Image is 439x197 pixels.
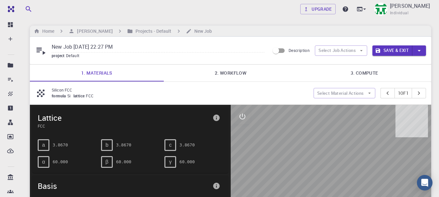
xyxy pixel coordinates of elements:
[67,93,73,98] span: Si
[381,88,426,98] div: pager
[5,6,14,12] img: logo
[390,2,430,10] p: [PERSON_NAME]
[116,139,131,151] pre: 3.8670
[52,87,308,93] p: Silicon FCC
[73,93,86,98] span: lattice
[42,159,45,165] span: α
[40,28,54,35] h6: Home
[32,28,213,35] nav: breadcrumb
[372,45,412,56] button: Save & Exit
[374,3,387,16] img: Muhammad Tahir Abbas
[66,53,82,58] span: Default
[38,123,210,129] span: FCC
[179,156,195,167] pre: 60.000
[179,139,195,151] pre: 3.8670
[42,142,45,148] span: a
[417,175,433,191] div: Open Intercom Messenger
[52,53,66,58] span: project
[315,45,367,56] button: Select Job Actions
[192,28,212,35] h6: New Job
[86,93,96,98] span: FCC
[169,159,172,165] span: γ
[38,113,210,123] span: Lattice
[297,65,431,81] a: 3. Compute
[210,111,223,124] button: info
[314,88,375,98] button: Select Material Actions
[74,28,112,35] h6: [PERSON_NAME]
[289,48,310,53] span: Description
[30,65,164,81] a: 1. Materials
[53,156,68,167] pre: 60.000
[300,4,336,14] a: Upgrade
[116,156,131,167] pre: 60.000
[52,93,67,98] span: formula
[106,142,109,148] span: b
[169,142,172,148] span: c
[53,139,68,151] pre: 3.8670
[210,179,223,192] button: info
[390,10,408,16] span: Individual
[133,28,172,35] h6: Projects - Default
[106,159,109,165] span: β
[164,65,298,81] a: 2. Workflow
[38,181,210,191] span: Basis
[394,88,412,98] button: 1of1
